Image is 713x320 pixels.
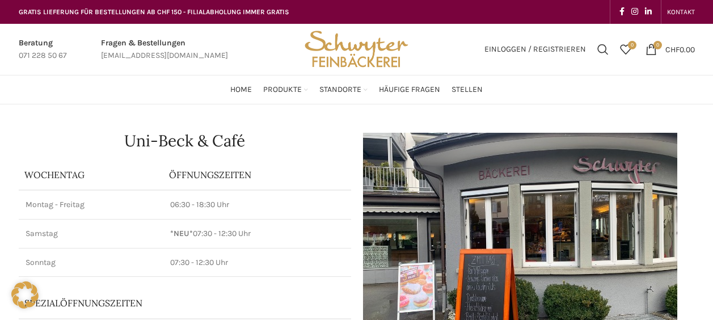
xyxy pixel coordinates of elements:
a: Site logo [301,44,412,53]
a: Instagram social link [628,4,642,20]
span: CHF [665,44,680,54]
a: 0 CHF0.00 [640,38,701,61]
a: KONTAKT [667,1,695,23]
a: Infobox link [19,37,67,62]
a: Einloggen / Registrieren [479,38,592,61]
a: Linkedin social link [642,4,655,20]
a: Infobox link [101,37,228,62]
a: Produkte [263,78,308,101]
p: 06:30 - 18:30 Uhr [170,199,344,210]
a: Home [230,78,252,101]
span: Home [230,85,252,95]
p: 07:30 - 12:30 Uhr [170,257,344,268]
a: 0 [614,38,637,61]
p: Wochentag [24,169,158,181]
p: Samstag [26,228,157,239]
a: Standorte [319,78,368,101]
bdi: 0.00 [665,44,695,54]
div: Secondary navigation [661,1,701,23]
span: Einloggen / Registrieren [484,45,586,53]
span: 0 [653,41,662,49]
img: Bäckerei Schwyter [301,24,412,75]
span: KONTAKT [667,8,695,16]
div: Meine Wunschliste [614,38,637,61]
p: 07:30 - 12:30 Uhr [170,228,344,239]
p: Sonntag [26,257,157,268]
span: Stellen [452,85,483,95]
p: Montag - Freitag [26,199,157,210]
span: Häufige Fragen [379,85,440,95]
a: Häufige Fragen [379,78,440,101]
span: Standorte [319,85,361,95]
a: Facebook social link [616,4,628,20]
span: GRATIS LIEFERUNG FÜR BESTELLUNGEN AB CHF 150 - FILIALABHOLUNG IMMER GRATIS [19,8,289,16]
p: ÖFFNUNGSZEITEN [169,169,345,181]
a: Suchen [592,38,614,61]
span: 0 [628,41,636,49]
a: Stellen [452,78,483,101]
span: Produkte [263,85,302,95]
div: Main navigation [13,78,701,101]
h1: Uni-Beck & Café [19,133,351,149]
p: Spezialöffnungszeiten [24,297,314,309]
